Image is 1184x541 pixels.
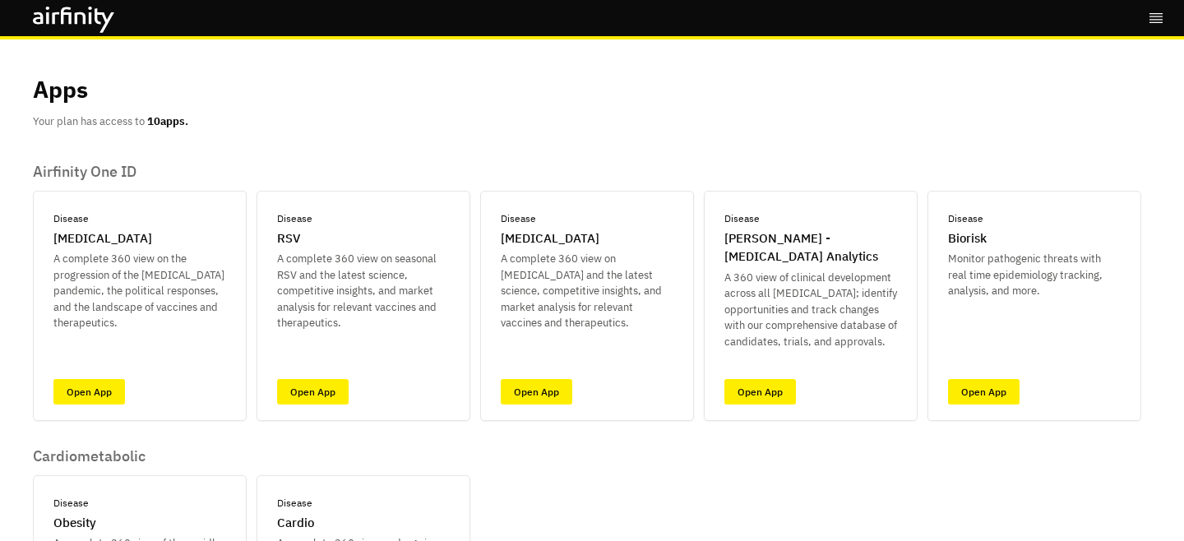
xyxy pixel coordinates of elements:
p: A complete 360 view on [MEDICAL_DATA] and the latest science, competitive insights, and market an... [501,251,673,331]
p: Your plan has access to [33,113,188,130]
a: Open App [53,379,125,405]
p: A complete 360 view on the progression of the [MEDICAL_DATA] pandemic, the political responses, a... [53,251,226,331]
p: [MEDICAL_DATA] [53,229,152,248]
a: Open App [724,379,796,405]
p: Disease [501,211,536,226]
p: Cardiometabolic [33,447,470,465]
p: Disease [948,211,983,226]
a: Open App [501,379,572,405]
p: Obesity [53,514,96,533]
p: Monitor pathogenic threats with real time epidemiology tracking, analysis, and more. [948,251,1121,299]
p: Airfinity One ID [33,163,1141,181]
p: Disease [277,496,312,511]
p: Disease [724,211,760,226]
p: [MEDICAL_DATA] [501,229,599,248]
p: A 360 view of clinical development across all [MEDICAL_DATA]; identify opportunities and track ch... [724,270,897,350]
p: Disease [53,211,89,226]
p: Disease [53,496,89,511]
p: A complete 360 view on seasonal RSV and the latest science, competitive insights, and market anal... [277,251,450,331]
a: Open App [948,379,1020,405]
p: Disease [277,211,312,226]
p: Apps [33,72,88,107]
p: Cardio [277,514,314,533]
p: Biorisk [948,229,987,248]
a: Open App [277,379,349,405]
b: 10 apps. [147,114,188,128]
p: RSV [277,229,300,248]
p: [PERSON_NAME] - [MEDICAL_DATA] Analytics [724,229,897,266]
